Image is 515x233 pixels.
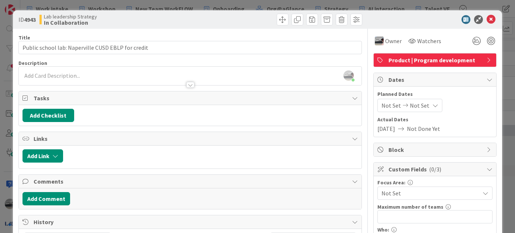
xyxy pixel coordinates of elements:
b: 4943 [24,16,36,23]
div: Focus Area: [377,180,492,185]
span: Watchers [417,36,441,45]
span: History [34,218,348,226]
button: Add Link [23,149,63,163]
button: Add Checklist [23,109,74,122]
span: Not Set [381,189,480,198]
span: Planned Dates [377,90,492,98]
span: Comments [34,177,348,186]
img: jIClQ55mJEe4la83176FWmfCkxn1SgSj.jpg [343,70,354,81]
label: Title [18,34,30,41]
span: [DATE] [377,124,395,133]
span: Not Set [381,101,401,110]
span: Owner [385,36,402,45]
button: Add Comment [23,192,70,205]
span: Description [18,60,47,66]
label: Maximum number of teams [377,204,443,210]
b: In Collaboration [44,20,97,25]
input: type card name here... [18,41,362,54]
span: Custom Fields [388,165,483,174]
span: Not Done Yet [407,124,440,133]
span: Not Set [410,101,429,110]
span: Lab leadership Strategy [44,14,97,20]
span: ( 0/3 ) [429,166,441,173]
span: Dates [388,75,483,84]
span: Block [388,145,483,154]
span: Tasks [34,94,348,102]
div: Who: [377,227,492,232]
span: Actual Dates [377,116,492,124]
span: ID [18,15,36,24]
span: Product | Program development [388,56,483,65]
span: Links [34,134,348,143]
img: jB [375,36,384,45]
